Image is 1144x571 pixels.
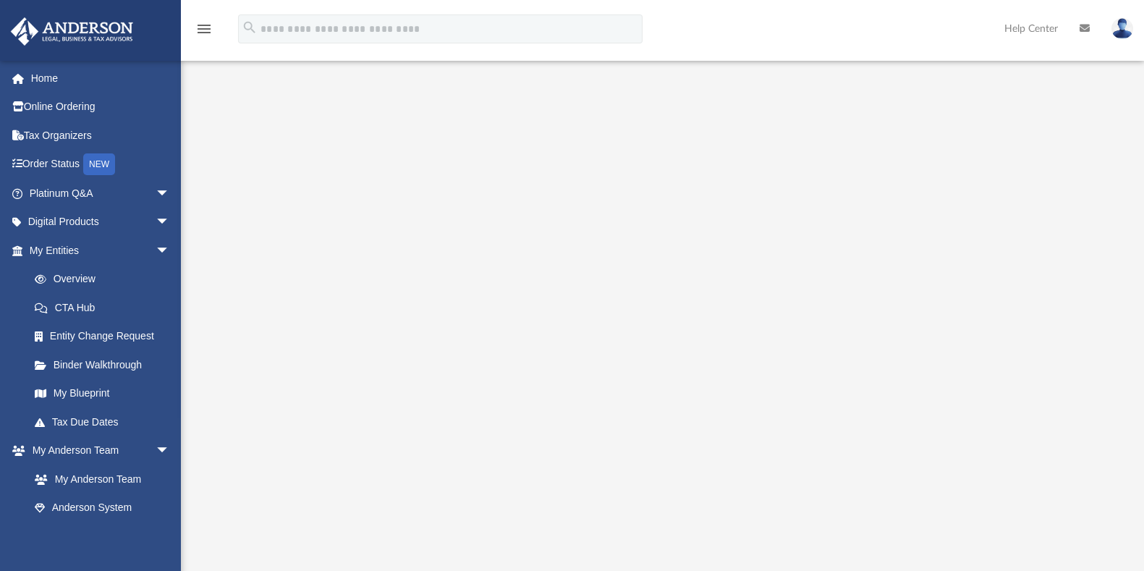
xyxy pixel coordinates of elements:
[7,17,137,46] img: Anderson Advisors Platinum Portal
[20,465,177,494] a: My Anderson Team
[156,236,185,266] span: arrow_drop_down
[20,379,185,408] a: My Blueprint
[242,20,258,35] i: search
[195,20,213,38] i: menu
[10,64,192,93] a: Home
[1111,18,1133,39] img: User Pic
[10,179,192,208] a: Platinum Q&Aarrow_drop_down
[156,208,185,237] span: arrow_drop_down
[20,265,192,294] a: Overview
[10,93,192,122] a: Online Ordering
[20,322,192,351] a: Entity Change Request
[20,293,192,322] a: CTA Hub
[10,121,192,150] a: Tax Organizers
[10,436,185,465] a: My Anderson Teamarrow_drop_down
[10,208,192,237] a: Digital Productsarrow_drop_down
[20,494,185,523] a: Anderson System
[20,522,185,551] a: Client Referrals
[20,407,192,436] a: Tax Due Dates
[10,236,192,265] a: My Entitiesarrow_drop_down
[20,350,192,379] a: Binder Walkthrough
[156,179,185,208] span: arrow_drop_down
[83,153,115,175] div: NEW
[10,150,192,179] a: Order StatusNEW
[195,28,213,38] a: menu
[156,436,185,466] span: arrow_drop_down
